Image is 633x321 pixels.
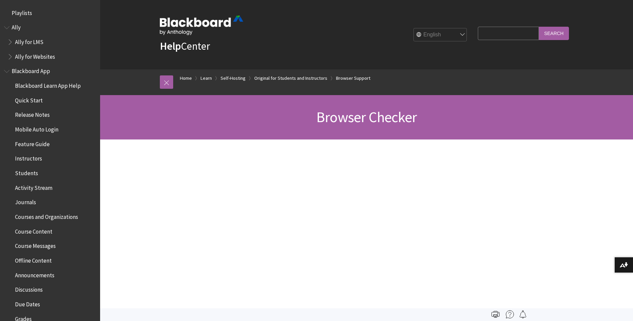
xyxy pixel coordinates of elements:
[201,74,212,82] a: Learn
[15,124,58,133] span: Mobile Auto Login
[15,109,50,118] span: Release Notes
[316,108,417,126] span: Browser Checker
[15,95,43,104] span: Quick Start
[160,16,243,35] img: Blackboard by Anthology
[336,74,370,82] a: Browser Support
[492,310,500,318] img: Print
[160,39,210,53] a: HelpCenter
[15,168,38,177] span: Students
[506,310,514,318] img: More help
[15,80,81,89] span: Blackboard Learn App Help
[414,28,467,42] select: Site Language Selector
[15,226,52,235] span: Course Content
[15,241,56,250] span: Course Messages
[12,7,32,16] span: Playlists
[160,39,181,53] strong: Help
[15,36,43,45] span: Ally for LMS
[539,27,569,40] input: Search
[15,299,40,308] span: Due Dates
[15,197,36,206] span: Journals
[4,7,96,19] nav: Book outline for Playlists
[12,22,21,31] span: Ally
[4,22,96,62] nav: Book outline for Anthology Ally Help
[15,51,55,60] span: Ally for Websites
[15,182,52,191] span: Activity Stream
[221,74,246,82] a: Self-Hosting
[12,66,50,75] span: Blackboard App
[15,138,50,147] span: Feature Guide
[254,74,327,82] a: Original for Students and Instructors
[15,153,42,162] span: Instructors
[180,74,192,82] a: Home
[15,270,54,279] span: Announcements
[15,255,52,264] span: Offline Content
[519,310,527,318] img: Follow this page
[15,211,78,220] span: Courses and Organizations
[15,284,43,293] span: Discussions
